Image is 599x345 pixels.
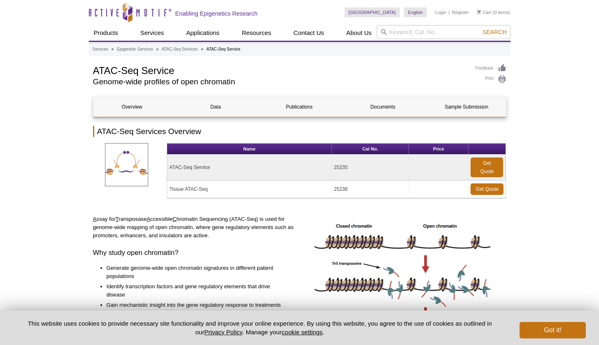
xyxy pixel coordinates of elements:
li: Identify transcription factors and gene regulatory elements that drive disease [107,282,289,299]
a: Overview [93,97,171,117]
td: 25238 [332,181,409,198]
img: Your Cart [477,10,481,14]
a: Publications [261,97,338,117]
h2: ATAC-Seq Services Overview [93,126,506,137]
a: Privacy Policy [204,329,242,336]
a: Get Quote [471,157,503,177]
li: | [449,7,450,17]
button: cookie settings [282,329,322,336]
a: About Us [341,25,377,41]
a: Sample Submission [428,97,505,117]
a: Applications [181,25,224,41]
td: Tissue ATAC-Seq [167,181,332,198]
a: Resources [237,25,276,41]
a: Epigenetic Services [117,46,153,53]
li: (0 items) [477,7,510,17]
input: Keyword, Cat. No. [377,25,510,39]
a: Print [475,75,506,84]
li: » [156,47,159,51]
a: Contact Us [289,25,329,41]
h2: Enabling Epigenetics Research [175,10,258,17]
h1: ATAC-Seq Service [93,64,467,76]
td: 25235 [332,155,409,181]
li: ATAC-Seq Service [207,47,240,51]
a: Services [93,46,108,53]
li: Gain mechanistic insight into the gene regulatory response to treatments [107,301,289,309]
u: A [93,216,97,222]
a: English [404,7,427,17]
li: » [112,47,114,51]
a: Get Quote [471,183,503,195]
button: Got it! [520,322,585,338]
h3: Why study open chromatin? [93,248,297,258]
a: Feedback [475,64,506,73]
a: Login [435,9,446,15]
u: A [147,216,150,222]
button: Search [480,28,509,36]
span: Search [482,29,506,35]
a: Documents [344,97,422,117]
li: » [201,47,203,51]
p: ssay for ransposase ccessible hromatin Sequencing (ATAC-Seq) is used for genome-wide mapping of o... [93,215,297,240]
img: ATAC-SeqServices [105,143,148,186]
th: Cat No. [332,144,409,155]
a: [GEOGRAPHIC_DATA] [345,7,400,17]
th: Name [167,144,332,155]
u: C [172,216,177,222]
a: ATAC-Seq Services [162,46,198,53]
a: Services [135,25,169,41]
th: Price [409,144,468,155]
h2: Genome-wide profiles of open chromatin [93,78,467,86]
a: Products [89,25,123,41]
td: ATAC-Seq Service [167,155,332,181]
li: Generate genome-wide open chromatin signatures in different patient populations [107,264,289,280]
a: Register [452,9,469,15]
a: Data [177,97,254,117]
u: T [115,216,119,222]
p: This website uses cookies to provide necessary site functionality and improve your online experie... [14,319,506,336]
a: Cart [477,9,492,15]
